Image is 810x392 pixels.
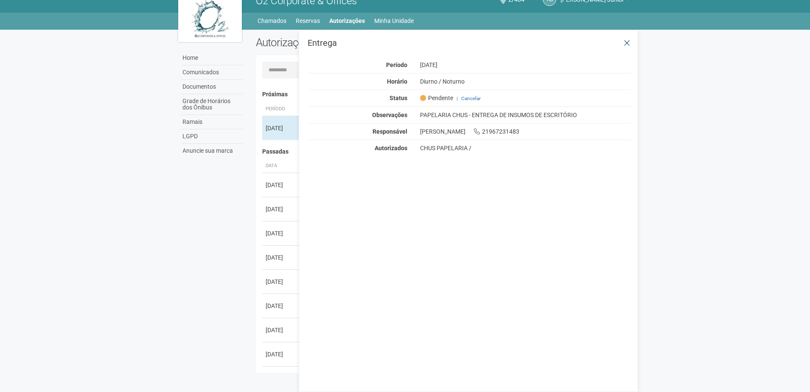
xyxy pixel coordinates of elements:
[266,253,297,262] div: [DATE]
[266,302,297,310] div: [DATE]
[414,128,638,135] div: [PERSON_NAME] 21967231483
[414,78,638,85] div: Diurno / Noturno
[180,129,243,144] a: LGPD
[386,62,407,68] strong: Período
[414,111,638,119] div: PAPELARIA CHUS - ENTREGA DE INSUMOS DE ESCRITÓRIO
[329,15,365,27] a: Autorizações
[420,94,453,102] span: Pendente
[266,181,297,189] div: [DATE]
[461,95,481,101] a: Cancelar
[262,102,300,116] th: Período
[296,15,320,27] a: Reservas
[180,144,243,158] a: Anuncie sua marca
[266,350,297,358] div: [DATE]
[375,145,407,151] strong: Autorizados
[390,95,407,101] strong: Status
[414,61,638,69] div: [DATE]
[262,159,300,173] th: Data
[266,205,297,213] div: [DATE]
[180,51,243,65] a: Home
[266,326,297,334] div: [DATE]
[374,15,414,27] a: Minha Unidade
[457,95,458,101] span: |
[258,15,286,27] a: Chamados
[180,115,243,129] a: Ramais
[262,91,626,98] h4: Próximas
[266,124,297,132] div: [DATE]
[387,78,407,85] strong: Horário
[180,94,243,115] a: Grade de Horários dos Ônibus
[308,39,631,47] h3: Entrega
[266,277,297,286] div: [DATE]
[262,148,626,155] h4: Passadas
[180,80,243,94] a: Documentos
[373,128,407,135] strong: Responsável
[372,112,407,118] strong: Observações
[256,36,437,49] h2: Autorizações
[180,65,243,80] a: Comunicados
[420,144,632,152] div: CHUS PAPELARIA /
[266,229,297,238] div: [DATE]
